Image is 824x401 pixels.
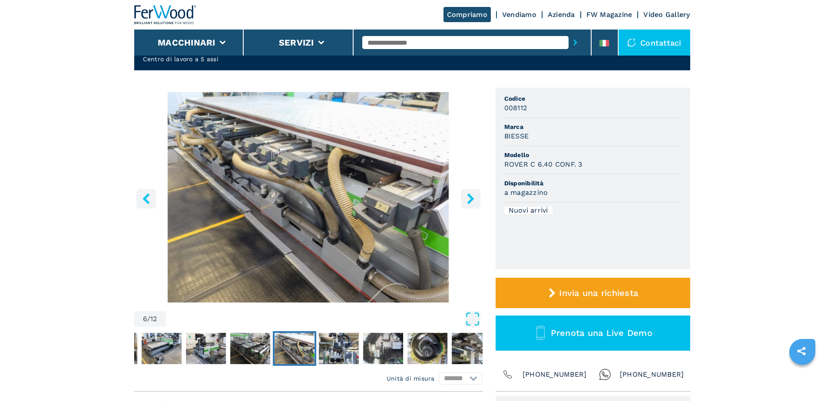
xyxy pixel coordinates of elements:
[504,179,682,187] span: Disponibilità
[569,33,582,53] button: submit-button
[523,368,587,381] span: [PHONE_NUMBER]
[279,37,314,48] button: Servizi
[134,92,483,302] div: Go to Slide 6
[502,368,514,381] img: Phone
[548,10,575,19] a: Azienda
[599,368,611,381] img: Whatsapp
[387,374,435,383] em: Unità di misura
[230,333,270,364] img: da0845342193a68bb31cf8ba158b78a8
[143,55,322,63] h2: Centro di lavoro a 5 assi
[140,331,183,366] button: Go to Slide 3
[363,333,403,364] img: 38e90ef9c943dbd30fe5f4f6a34cd6fe
[452,333,492,364] img: 87f7c6d9146b1b1fdf06505471306194
[496,278,690,308] button: Invia una richiesta
[504,159,582,169] h3: ROVER C 6.40 CONF. 3
[142,333,182,364] img: 8690deea664ad94c5e6ea87cc801b5ac
[407,333,447,364] img: d0d1015894810e683d9c2011e236133e
[643,10,690,19] a: Video Gallery
[168,311,480,327] button: Open Fullscreen
[620,368,684,381] span: [PHONE_NUMBER]
[502,10,536,19] a: Vendiamo
[317,331,361,366] button: Go to Slide 7
[134,92,483,302] img: Centro di lavoro a 5 assi BIESSE ROVER C 6.40 CONF. 3
[186,333,226,364] img: 59301c8a9893ad6b595e76ce157757b2
[791,340,812,362] a: sharethis
[504,187,548,197] h3: a magazzino
[361,331,405,366] button: Go to Slide 8
[504,94,682,103] span: Codice
[504,131,529,141] h3: BIESSE
[504,103,527,113] h3: 008112
[319,333,359,364] img: 04a15ee8541046f8d77afa9778bd4378
[619,30,690,56] div: Contattaci
[787,362,817,394] iframe: Chat
[228,331,272,366] button: Go to Slide 5
[443,7,491,22] a: Compriamo
[97,333,137,364] img: 121dab01e94202a00efc5bef5811e025
[461,189,480,208] button: right-button
[158,37,215,48] button: Macchinari
[504,122,682,131] span: Marca
[559,288,638,298] span: Invia una richiesta
[184,331,228,366] button: Go to Slide 4
[406,331,449,366] button: Go to Slide 9
[496,316,690,351] button: Prenota una Live Demo
[504,207,553,214] div: Nuovi arrivi
[147,316,150,322] span: /
[627,38,636,47] img: Contattaci
[450,331,493,366] button: Go to Slide 10
[504,151,682,159] span: Modello
[134,5,197,24] img: Ferwood
[51,331,400,366] nav: Thumbnail Navigation
[273,331,316,366] button: Go to Slide 6
[150,316,157,322] span: 12
[275,333,314,364] img: acc9fdce3f97cfac7115ff071b2aabb9
[136,189,156,208] button: left-button
[96,331,139,366] button: Go to Slide 2
[586,10,632,19] a: FW Magazine
[551,328,652,338] span: Prenota una Live Demo
[143,316,147,322] span: 6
